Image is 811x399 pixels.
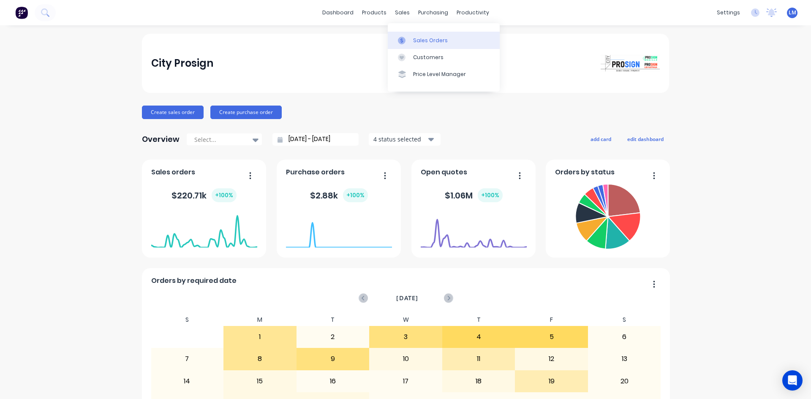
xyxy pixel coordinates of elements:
div: 1 [224,326,296,347]
span: LM [789,9,796,16]
div: W [369,314,442,326]
button: add card [585,133,617,144]
div: + 100 % [343,188,368,202]
div: T [442,314,515,326]
div: 7 [151,348,223,369]
div: 5 [515,326,588,347]
div: Customers [413,54,444,61]
div: $ 220.71k [171,188,237,202]
div: $ 1.06M [445,188,503,202]
div: 19 [515,371,588,392]
img: Factory [15,6,28,19]
div: T [297,314,370,326]
div: 3 [370,326,442,347]
button: edit dashboard [622,133,669,144]
div: 15 [224,371,296,392]
span: Sales orders [151,167,195,177]
span: Purchase orders [286,167,345,177]
div: 10 [370,348,442,369]
div: Overview [142,131,180,148]
div: F [515,314,588,326]
a: Price Level Manager [388,66,500,83]
div: 17 [370,371,442,392]
button: Create sales order [142,106,204,119]
a: Sales Orders [388,32,500,49]
div: Sales Orders [413,37,448,44]
div: 14 [151,371,223,392]
div: 16 [297,371,369,392]
div: purchasing [414,6,452,19]
span: [DATE] [396,293,418,303]
span: Open quotes [421,167,467,177]
img: City Prosign [601,55,660,72]
div: settings [713,6,744,19]
div: 2 [297,326,369,347]
div: + 100 % [478,188,503,202]
div: S [151,314,224,326]
div: 9 [297,348,369,369]
button: Create purchase order [210,106,282,119]
div: 6 [588,326,661,347]
div: + 100 % [212,188,237,202]
div: 4 status selected [373,135,427,144]
a: Customers [388,49,500,66]
div: Price Level Manager [413,71,466,78]
button: 4 status selected [369,133,441,146]
div: 12 [515,348,588,369]
div: products [358,6,391,19]
div: 20 [588,371,661,392]
span: Orders by status [555,167,615,177]
div: Open Intercom Messenger [782,370,803,391]
div: City Prosign [151,55,213,72]
div: sales [391,6,414,19]
a: dashboard [318,6,358,19]
div: M [223,314,297,326]
div: 18 [443,371,515,392]
div: 8 [224,348,296,369]
div: 13 [588,348,661,369]
div: $ 2.88k [310,188,368,202]
div: productivity [452,6,493,19]
div: 4 [443,326,515,347]
div: S [588,314,661,326]
div: 11 [443,348,515,369]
